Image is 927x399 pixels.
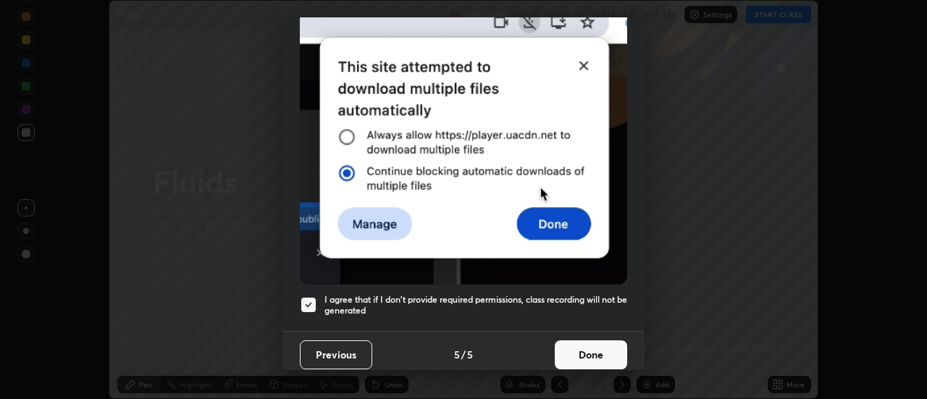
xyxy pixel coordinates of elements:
h4: / [461,347,466,362]
h5: I agree that if I don't provide required permissions, class recording will not be generated [324,294,627,316]
button: Done [555,340,627,369]
button: Previous [300,340,372,369]
h4: 5 [467,347,473,362]
h4: 5 [454,347,460,362]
